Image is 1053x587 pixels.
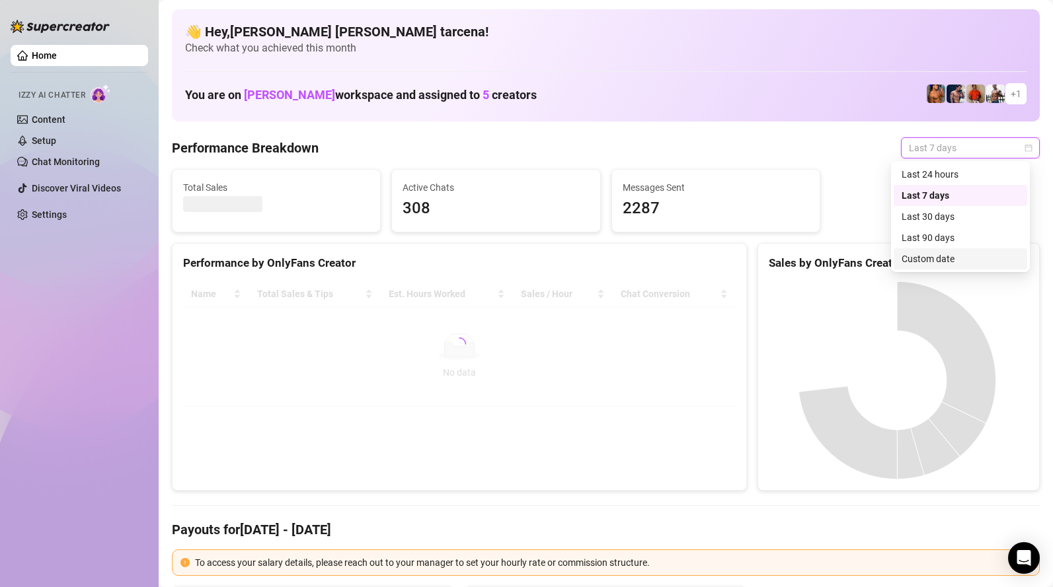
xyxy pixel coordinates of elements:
div: Custom date [894,248,1027,269]
a: Discover Viral Videos [32,183,121,193]
img: AI Chatter [91,84,111,103]
h4: Performance Breakdown [172,139,319,157]
span: calendar [1025,144,1033,152]
span: 2287 [623,196,809,221]
div: Last 30 days [902,209,1019,224]
div: Last 7 days [902,188,1019,203]
div: Last 90 days [902,230,1019,245]
span: Izzy AI Chatter [19,89,85,102]
a: Content [32,114,65,125]
a: Home [32,50,57,61]
span: Check what you achieved this month [185,41,1027,55]
div: Custom date [902,252,1019,266]
span: Active Chats [403,180,589,195]
a: Chat Monitoring [32,156,100,167]
img: Justin [966,85,985,103]
span: [PERSON_NAME] [244,88,335,102]
img: Axel [947,85,965,103]
div: Last 30 days [894,206,1027,227]
div: Last 24 hours [902,167,1019,182]
span: + 1 [1011,86,1021,101]
a: Settings [32,209,67,220]
span: 5 [483,88,489,102]
div: Performance by OnlyFans Creator [183,254,736,272]
img: JG [927,85,945,103]
span: 308 [403,196,589,221]
span: Last 7 days [909,138,1032,158]
span: loading [451,336,467,352]
div: Last 24 hours [894,164,1027,185]
h1: You are on workspace and assigned to creators [185,88,537,102]
span: Messages Sent [623,180,809,195]
span: exclamation-circle [180,558,190,567]
div: To access your salary details, please reach out to your manager to set your hourly rate or commis... [195,555,1031,570]
h4: 👋 Hey, [PERSON_NAME] [PERSON_NAME] tarcena ! [185,22,1027,41]
h4: Payouts for [DATE] - [DATE] [172,520,1040,539]
img: JUSTIN [986,85,1005,103]
span: Total Sales [183,180,370,195]
div: Open Intercom Messenger [1008,542,1040,574]
img: logo-BBDzfeDw.svg [11,20,110,33]
div: Sales by OnlyFans Creator [769,254,1029,272]
div: Last 7 days [894,185,1027,206]
a: Setup [32,135,56,146]
div: Last 90 days [894,227,1027,248]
